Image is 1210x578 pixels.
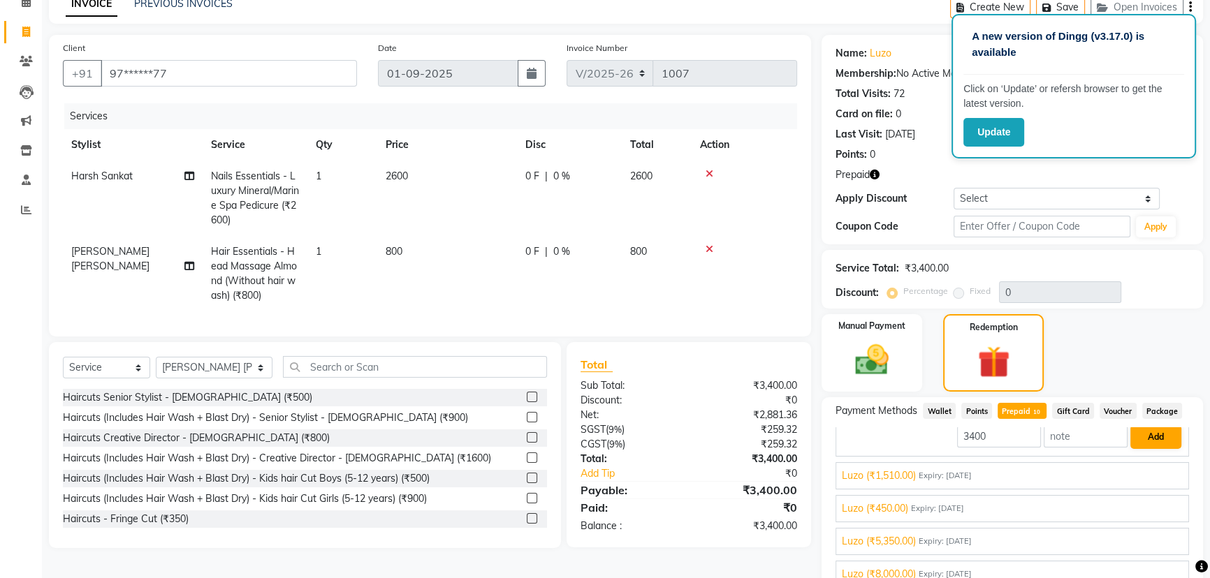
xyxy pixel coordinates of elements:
[570,378,689,393] div: Sub Total:
[970,321,1018,334] label: Redemption
[1136,216,1176,237] button: Apply
[894,87,905,101] div: 72
[630,170,653,182] span: 2600
[692,129,797,161] th: Action
[1030,408,1042,417] span: 10
[63,451,491,466] div: Haircuts (Includes Hair Wash + Blast Dry) - Creative Director - [DEMOGRAPHIC_DATA] (₹1600)
[63,491,427,506] div: Haircuts (Includes Hair Wash + Blast Dry) - Kids hair Cut Girls (5-12 years) (₹900)
[836,147,867,162] div: Points:
[972,29,1176,60] p: A new version of Dingg (v3.17.0) is available
[581,438,606,450] span: CGST
[911,503,964,514] span: Expiry: [DATE]
[836,286,879,300] div: Discount:
[885,127,915,142] div: [DATE]
[689,422,808,437] div: ₹259.32
[63,42,85,54] label: Client
[609,438,622,450] span: 9%
[836,66,1189,81] div: No Active Membership
[838,320,905,332] label: Manual Payment
[836,191,954,206] div: Apply Discount
[689,519,808,533] div: ₹3,400.00
[64,103,808,129] div: Services
[570,519,689,533] div: Balance :
[836,219,954,234] div: Coupon Code
[581,423,606,436] span: SGST
[517,129,622,161] th: Disc
[903,285,948,297] label: Percentage
[386,245,402,258] span: 800
[545,244,548,259] span: |
[378,42,397,54] label: Date
[316,245,321,258] span: 1
[570,482,689,498] div: Payable:
[525,169,539,184] span: 0 F
[316,170,321,182] span: 1
[211,170,299,226] span: Nails Essentials - Luxury Mineral/Marine Spa Pedicure (₹2600)
[919,535,972,547] span: Expiry: [DATE]
[970,285,991,297] label: Fixed
[63,431,330,445] div: Haircuts Creative Director - [DEMOGRAPHIC_DATA] (₹800)
[836,66,896,81] div: Membership:
[963,82,1184,111] p: Click on ‘Update’ or refersh browser to get the latest version.
[954,216,1130,237] input: Enter Offer / Coupon Code
[545,169,548,184] span: |
[1100,403,1137,419] span: Voucher
[570,408,689,422] div: Net:
[71,245,150,272] span: [PERSON_NAME] [PERSON_NAME]
[63,512,189,526] div: Haircuts - Fringe Cut (₹350)
[836,107,893,121] div: Card on file:
[870,147,875,162] div: 0
[896,107,901,121] div: 0
[968,342,1020,382] img: _gift.svg
[553,169,570,184] span: 0 %
[570,437,689,452] div: ( )
[570,393,689,408] div: Discount:
[608,424,622,435] span: 9%
[63,471,430,486] div: Haircuts (Includes Hair Wash + Blast Dry) - Kids hair Cut Boys (5-12 years) (₹500)
[689,499,808,516] div: ₹0
[689,437,808,452] div: ₹259.32
[842,501,908,516] span: Luzo (₹450.00)
[101,60,357,87] input: Search by Name/Mobile/Email/Code
[377,129,517,161] th: Price
[689,378,808,393] div: ₹3,400.00
[842,534,916,549] span: Luzo (₹5,350.00)
[570,452,689,466] div: Total:
[963,118,1024,147] button: Update
[836,168,870,182] span: Prepaid
[836,127,882,142] div: Last Visit:
[63,129,203,161] th: Stylist
[1044,426,1128,447] input: note
[63,390,312,405] div: Haircuts Senior Stylist - [DEMOGRAPHIC_DATA] (₹500)
[630,245,647,258] span: 800
[570,466,709,481] a: Add Tip
[905,261,949,276] div: ₹3,400.00
[957,426,1041,447] input: Amount
[836,403,917,418] span: Payment Methods
[553,244,570,259] span: 0 %
[708,466,808,481] div: ₹0
[203,129,307,161] th: Service
[870,46,891,61] a: Luzo
[919,470,972,482] span: Expiry: [DATE]
[836,261,899,276] div: Service Total:
[567,42,627,54] label: Invoice Number
[570,499,689,516] div: Paid:
[923,403,956,419] span: Wallet
[283,356,547,378] input: Search or Scan
[211,245,297,302] span: Hair Essentials - Head Massage Almond (Without hair wash) (₹800)
[836,87,891,101] div: Total Visits:
[689,408,808,422] div: ₹2,881.36
[1142,403,1183,419] span: Package
[998,403,1047,419] span: Prepaid
[63,60,102,87] button: +91
[525,244,539,259] span: 0 F
[689,482,808,498] div: ₹3,400.00
[842,468,916,483] span: Luzo (₹1,510.00)
[307,129,377,161] th: Qty
[689,393,808,408] div: ₹0
[961,403,992,419] span: Points
[1052,403,1094,419] span: Gift Card
[63,410,468,425] div: Haircuts (Includes Hair Wash + Blast Dry) - Senior Stylist - [DEMOGRAPHIC_DATA] (₹900)
[570,422,689,437] div: ( )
